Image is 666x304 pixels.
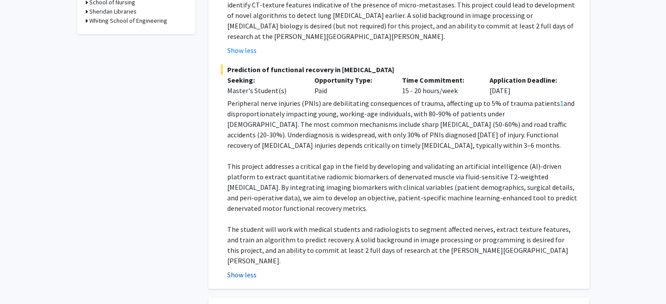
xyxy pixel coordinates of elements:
h3: Sheridan Libraries [89,7,137,16]
div: [DATE] [483,75,571,96]
p: Time Commitment: [402,75,476,85]
p: A solid background in image processing or programming is desired for this project, and an ability... [227,224,577,266]
span: The student will work with medical students and radiologists to segment affected nerves, extract ... [227,225,571,244]
span: patient-specific machine learning-enhanced tool to predict denervated motor functional recovery [227,193,577,213]
span: and disproportionately impacting young, working-age individuals, with 80-90% of patients under [D... [227,99,574,150]
a: 1 [560,99,564,108]
div: 15 - 20 hours/week [395,75,483,96]
p: Opportunity Type: [314,75,389,85]
p: Application Deadline: [490,75,564,85]
span: metrics. [343,204,367,213]
iframe: Chat [7,265,37,297]
div: Paid [308,75,395,96]
div: Master's Student(s) [227,85,302,96]
button: Show less [227,45,257,56]
button: Show less [227,269,257,280]
p: Seeking: [227,75,302,85]
span: Peripheral nerve injuries (PNIs) are debilitating consequences of trauma, affecting up to 5% of t... [227,99,560,108]
span: Prediction of functional recovery in [MEDICAL_DATA] [221,64,577,75]
span: This project addresses a critical gap in the field by developing and [227,162,423,171]
h3: Whiting School of Engineering [89,16,167,25]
